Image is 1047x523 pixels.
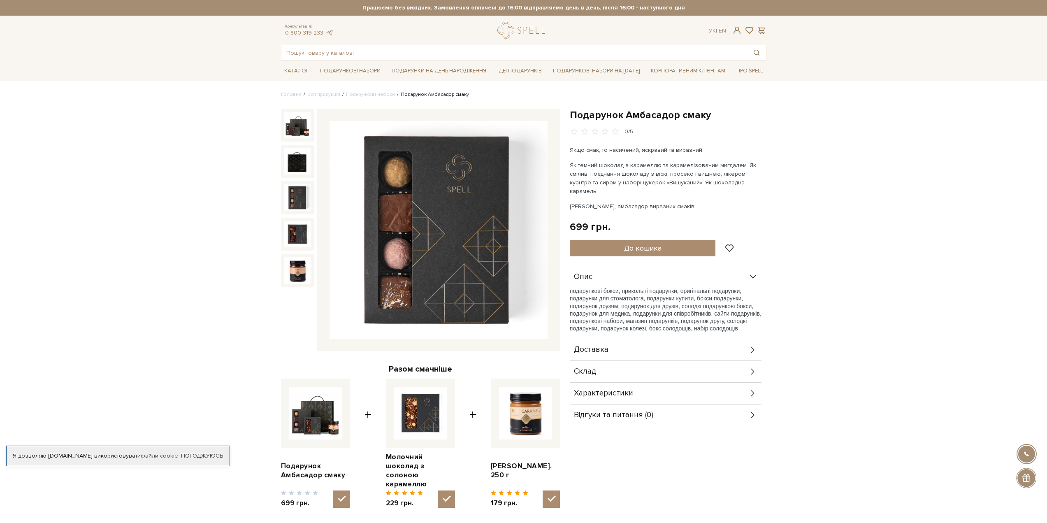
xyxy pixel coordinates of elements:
span: Опис [574,273,592,281]
a: 0 800 319 233 [285,29,323,36]
a: telegram [325,29,334,36]
a: Корпоративним клієнтам [648,64,729,78]
span: До кошика [624,244,662,253]
span: | [716,27,717,34]
a: Погоджуюсь [181,452,223,460]
img: Подарунок Амбасадор смаку [284,184,311,211]
a: [PERSON_NAME], 250 г [491,462,560,480]
a: Подарункові набори [346,91,395,98]
div: 0/5 [624,128,633,136]
img: Подарунок Амбасадор смаку [289,387,342,439]
a: файли cookie [141,452,178,459]
span: 699 грн. [281,499,318,508]
a: Вся продукція [307,91,340,98]
a: Каталог [281,65,312,77]
span: Характеристики [574,390,633,397]
img: Молочний шоколад з солоною карамеллю [394,387,447,439]
img: Подарунок Амбасадор смаку [284,221,311,247]
span: Доставка [574,346,608,353]
div: Ук [709,27,726,35]
a: Подарунки на День народження [388,65,490,77]
a: En [719,27,726,34]
a: Головна [281,91,302,98]
h1: Подарунок Амбасадор смаку [570,109,766,121]
span: Відгуки та питання (0) [574,411,653,419]
button: Пошук товару у каталозі [747,45,766,60]
a: Ідеї подарунків [494,65,545,77]
a: Молочний шоколад з солоною карамеллю [386,453,455,489]
img: Подарунок Амбасадор смаку [284,148,311,174]
img: Подарунок Амбасадор смаку [284,112,311,138]
input: Пошук товару у каталозі [281,45,747,60]
button: До кошика [570,240,716,256]
p: [PERSON_NAME], амбасадор виразних смаків. [570,202,763,211]
span: подарункові бокси, прикольні подарунки, оригінальні подарунки, подарунки для стоматолога, подарун... [570,288,761,332]
span: Консультація: [285,24,334,29]
div: 699 грн. [570,221,611,233]
span: + [364,379,371,508]
span: 179 грн. [491,499,528,508]
img: Карамель солона, 250 г [499,387,552,439]
a: Про Spell [733,65,766,77]
img: Подарунок Амбасадор смаку [284,257,311,284]
span: Склад [574,368,596,375]
span: 229 грн. [386,499,423,508]
div: Разом смачніше [281,364,560,374]
span: + [469,379,476,508]
img: Подарунок Амбасадор смаку [330,121,548,339]
a: logo [497,22,549,39]
li: Подарунок Амбасадор смаку [395,91,469,98]
p: Якщо смак, то насичений, яскравий та виразний. [570,146,763,154]
div: Я дозволяю [DOMAIN_NAME] використовувати [7,452,230,460]
p: Як темний шоколад з карамеллю та карамелізованим мигдалем. Як сміливі поєднання шоколаду з віскі,... [570,161,763,195]
a: Подарунок Амбасадор смаку [281,462,350,480]
a: Подарункові набори [317,65,384,77]
strong: Працюємо без вихідних. Замовлення оплачені до 16:00 відправляємо день в день, після 16:00 - насту... [281,4,766,12]
a: Подарункові набори на [DATE] [550,64,643,78]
